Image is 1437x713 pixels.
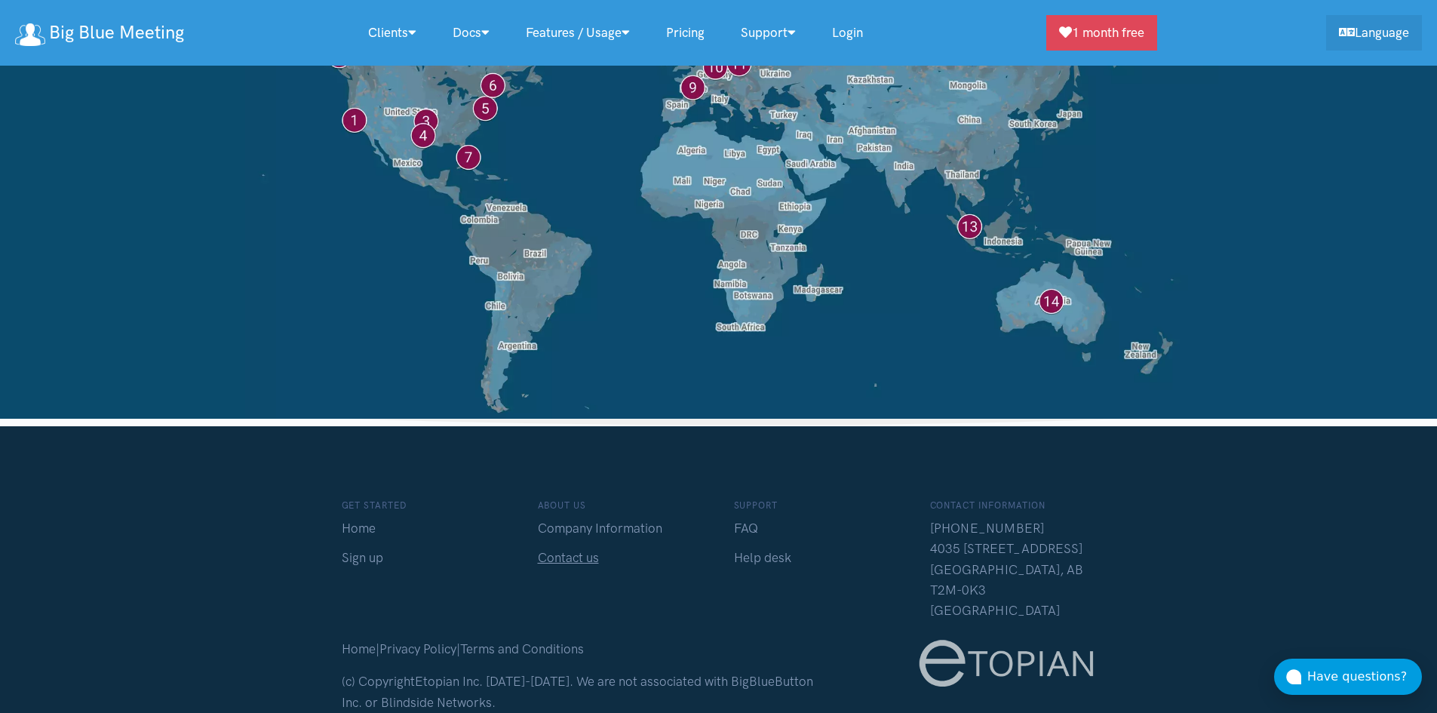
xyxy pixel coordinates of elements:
a: Big Blue Meeting [15,17,184,49]
a: Sign up [342,550,383,565]
a: Login [814,17,881,49]
p: | | [342,639,584,659]
a: Etopian Inc. [DATE]-[DATE] [415,674,570,689]
img: etopian-logo.png [916,639,1095,688]
h6: About us [538,499,704,513]
a: Docs [434,17,508,49]
a: Help desk [734,550,791,565]
h6: Support [734,499,900,513]
a: Home [342,521,376,536]
a: Privacy Policy [379,641,456,656]
a: Language [1326,15,1422,51]
a: Pricing [648,17,723,49]
a: Clients [350,17,434,49]
h6: Get started [342,499,508,513]
div: Have questions? [1307,667,1422,687]
a: FAQ [734,521,758,536]
h6: Contact Information [930,499,1096,513]
a: Home [342,641,376,656]
a: Features / Usage [508,17,648,49]
a: Terms and Conditions [460,641,584,656]
a: Support [723,17,814,49]
span: [PHONE_NUMBER] 4035 [STREET_ADDRESS] [GEOGRAPHIC_DATA], AB T2M-0K3 [GEOGRAPHIC_DATA] [930,521,1083,618]
a: Contact us [538,550,599,565]
a: Company Information [538,521,662,536]
a: 1 month free [1046,15,1157,51]
button: Have questions? [1274,659,1422,695]
img: logo [15,23,45,46]
p: (c) Copyright . We are not associated with BigBlueButton Inc. or Blindside Networks. [342,672,834,712]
